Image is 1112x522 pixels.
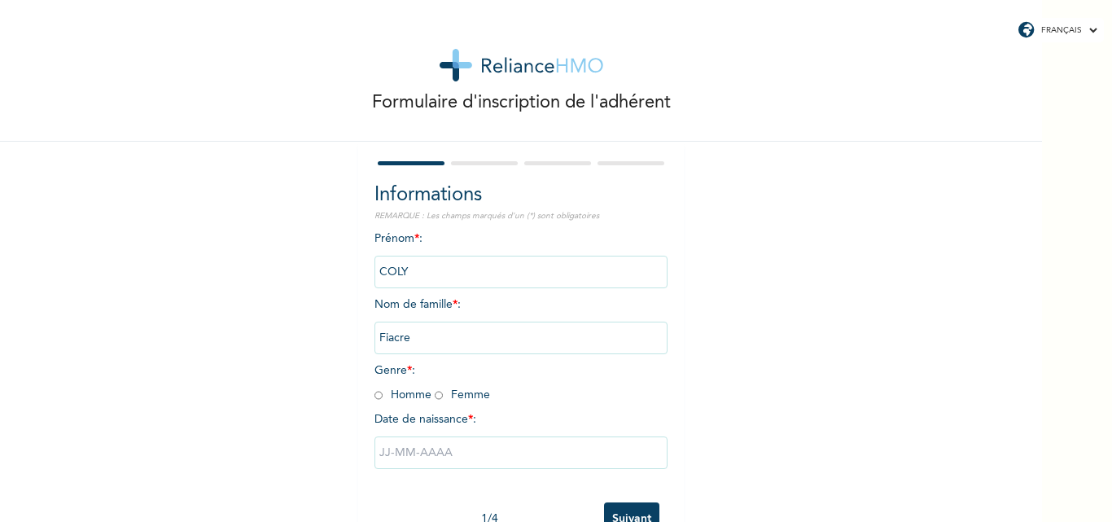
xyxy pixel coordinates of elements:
[391,389,431,401] font: Homme
[440,49,603,81] img: logo
[374,256,668,288] input: Entrez votre prénom
[374,233,414,244] font: Prénom
[419,233,422,244] font: :
[374,414,468,425] font: Date de naissance
[374,436,668,469] input: JJ-MM-AAAA
[374,365,407,376] font: Genre
[374,299,453,310] font: Nom de famille
[374,186,482,205] font: Informations
[457,299,461,310] font: :
[374,322,668,354] input: Entrez votre nom de famille
[412,365,415,376] font: :
[374,212,599,220] font: REMARQUE : Les champs marqués d'un (*) sont obligatoires
[451,389,490,401] font: Femme
[372,94,671,112] font: Formulaire d'inscription de l'adhérent
[473,414,476,425] font: :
